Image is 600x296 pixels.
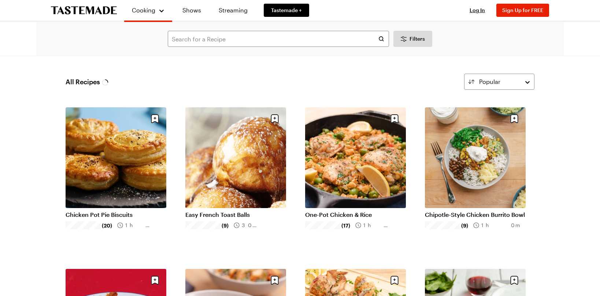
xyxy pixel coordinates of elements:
a: To Tastemade Home Page [51,6,117,15]
button: Save recipe [268,273,282,287]
button: Cooking [132,3,165,18]
button: Save recipe [148,273,162,287]
span: Cooking [132,7,155,14]
button: Desktop filters [393,31,432,47]
button: Save recipe [388,112,401,126]
button: Save recipe [507,112,521,126]
button: Log In [463,7,492,14]
button: Save recipe [507,273,521,287]
button: Save recipe [388,273,401,287]
input: Search for a Recipe [168,31,389,47]
a: Chipotle-Style Chicken Burrito Bowl [425,211,526,218]
span: Sign Up for FREE [502,7,543,13]
button: Popular [464,74,534,90]
span: All Recipes [66,77,109,87]
a: One-Pot Chicken & Rice [305,211,406,218]
span: Filters [410,35,425,42]
button: Save recipe [148,112,162,126]
button: Sign Up for FREE [496,4,549,17]
a: Tastemade + [264,4,309,17]
span: Log In [470,7,485,13]
span: Tastemade + [271,7,302,14]
a: Easy French Toast Balls [185,211,286,218]
span: Popular [479,77,500,86]
button: Save recipe [268,112,282,126]
a: Chicken Pot Pie Biscuits [66,211,166,218]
